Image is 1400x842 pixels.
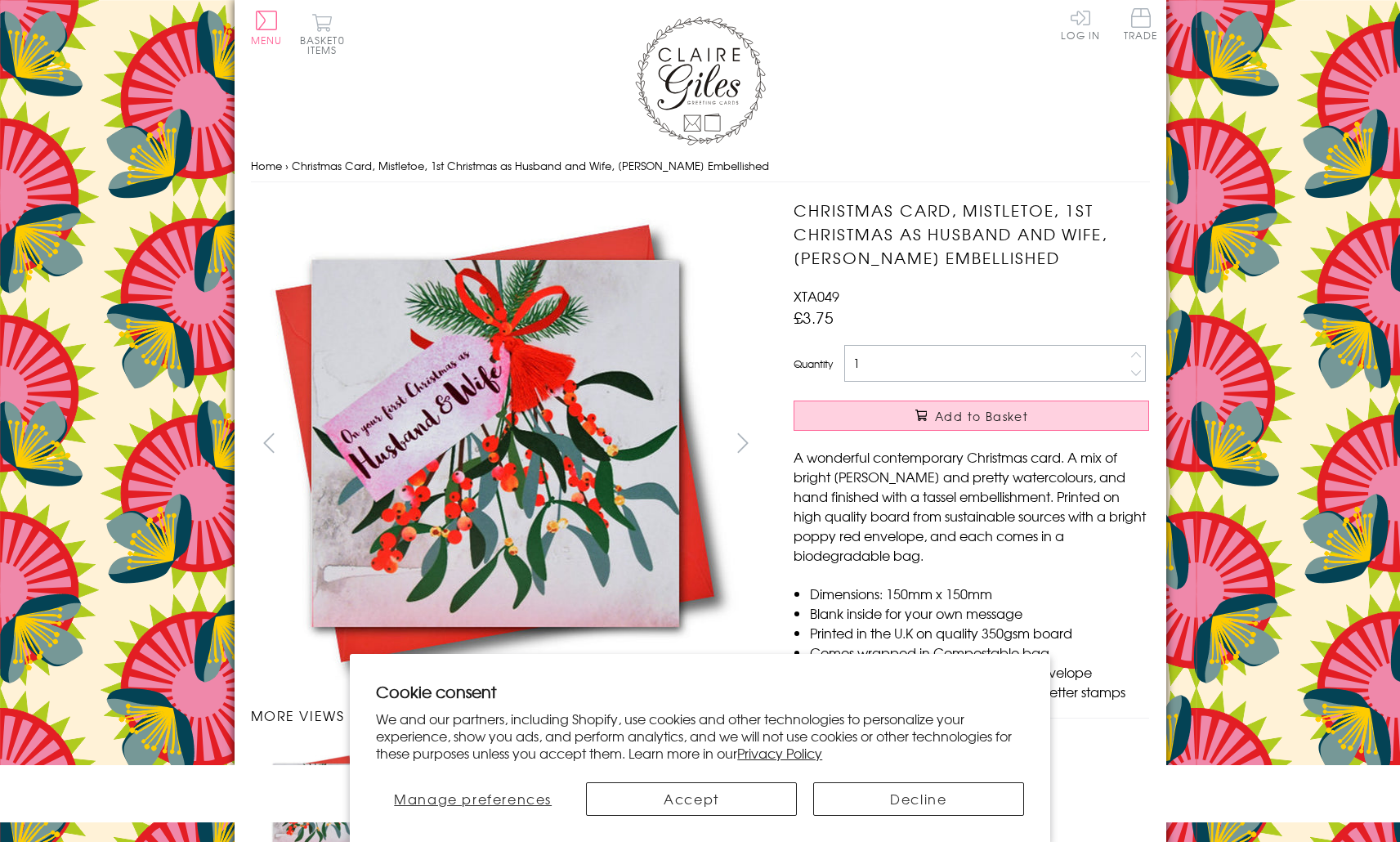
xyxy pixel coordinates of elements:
nav: breadcrumbs [251,150,1150,183]
li: Comes wrapped in Compostable bag [810,643,1149,662]
button: prev [251,424,288,461]
p: A wonderful contemporary Christmas card. A mix of bright [PERSON_NAME] and pretty watercolours, a... [794,447,1149,565]
li: Printed in the U.K on quality 350gsm board [810,623,1149,643]
span: Trade [1124,8,1158,40]
span: £3.75 [794,306,834,329]
h1: Christmas Card, Mistletoe, 1st Christmas as Husband and Wife, [PERSON_NAME] Embellished [794,199,1149,269]
li: Dimensions: 150mm x 150mm [810,584,1149,603]
span: Christmas Card, Mistletoe, 1st Christmas as Husband and Wife, [PERSON_NAME] Embellished [292,158,769,173]
label: Quantity [794,356,833,371]
span: › [285,158,288,173]
button: Accept [586,782,797,816]
span: 0 items [307,33,345,57]
a: Privacy Policy [737,743,822,763]
h2: Cookie consent [376,680,1024,703]
button: Basket0 items [300,13,345,55]
span: XTA049 [794,286,839,306]
p: We and our partners, including Shopify, use cookies and other technologies to personalize your ex... [376,710,1024,761]
button: Manage preferences [376,782,570,816]
span: Menu [251,33,283,47]
h3: More views [251,705,762,725]
button: Decline [813,782,1024,816]
button: Add to Basket [794,401,1149,431]
span: Add to Basket [935,408,1028,424]
a: Log In [1061,8,1100,40]
a: Trade [1124,8,1158,43]
a: Home [251,158,282,173]
img: Christmas Card, Mistletoe, 1st Christmas as Husband and Wife, Tassel Embellished [250,199,740,688]
button: Menu [251,11,283,45]
button: next [724,424,761,461]
span: Manage preferences [394,789,552,808]
img: Christmas Card, Mistletoe, 1st Christmas as Husband and Wife, Tassel Embellished [761,199,1251,689]
img: Claire Giles Greetings Cards [635,16,766,146]
li: Blank inside for your own message [810,603,1149,623]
